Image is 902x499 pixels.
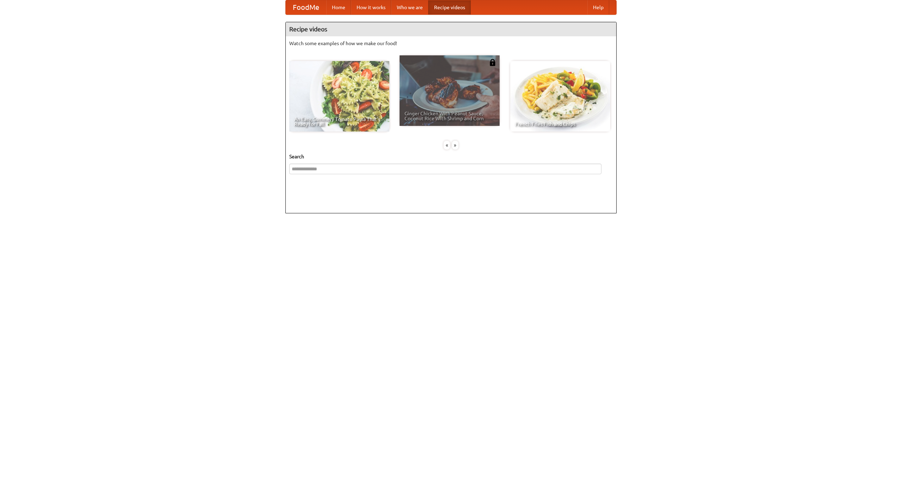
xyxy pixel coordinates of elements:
[289,153,613,160] h5: Search
[294,117,384,127] span: An Easy, Summery Tomato Pasta That's Ready for Fall
[452,141,458,150] div: »
[351,0,391,14] a: How it works
[510,61,610,132] a: French Fries Fish and Chips
[587,0,609,14] a: Help
[286,22,616,36] h4: Recipe videos
[289,61,389,132] a: An Easy, Summery Tomato Pasta That's Ready for Fall
[289,40,613,47] p: Watch some examples of how we make our food!
[515,122,605,127] span: French Fries Fish and Chips
[428,0,471,14] a: Recipe videos
[391,0,428,14] a: Who we are
[286,0,326,14] a: FoodMe
[489,59,496,66] img: 483408.png
[326,0,351,14] a: Home
[444,141,450,150] div: «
